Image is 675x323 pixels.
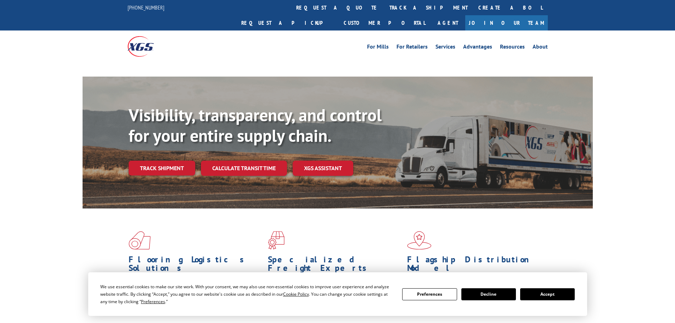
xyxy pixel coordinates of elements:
[463,44,492,52] a: Advantages
[268,255,402,276] h1: Specialized Freight Experts
[236,15,338,30] a: Request a pickup
[465,15,548,30] a: Join Our Team
[461,288,516,300] button: Decline
[129,104,382,146] b: Visibility, transparency, and control for your entire supply chain.
[500,44,525,52] a: Resources
[268,231,285,250] img: xgs-icon-focused-on-flooring-red
[201,161,287,176] a: Calculate transit time
[338,15,431,30] a: Customer Portal
[407,231,432,250] img: xgs-icon-flagship-distribution-model-red
[283,291,309,297] span: Cookie Policy
[396,44,428,52] a: For Retailers
[293,161,353,176] a: XGS ASSISTANT
[431,15,465,30] a: Agent
[520,288,575,300] button: Accept
[129,231,151,250] img: xgs-icon-total-supply-chain-intelligence-red
[435,44,455,52] a: Services
[533,44,548,52] a: About
[141,299,165,305] span: Preferences
[407,255,541,276] h1: Flagship Distribution Model
[367,44,389,52] a: For Mills
[129,255,263,276] h1: Flooring Logistics Solutions
[129,161,195,176] a: Track shipment
[128,4,164,11] a: [PHONE_NUMBER]
[88,272,587,316] div: Cookie Consent Prompt
[402,288,457,300] button: Preferences
[100,283,394,305] div: We use essential cookies to make our site work. With your consent, we may also use non-essential ...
